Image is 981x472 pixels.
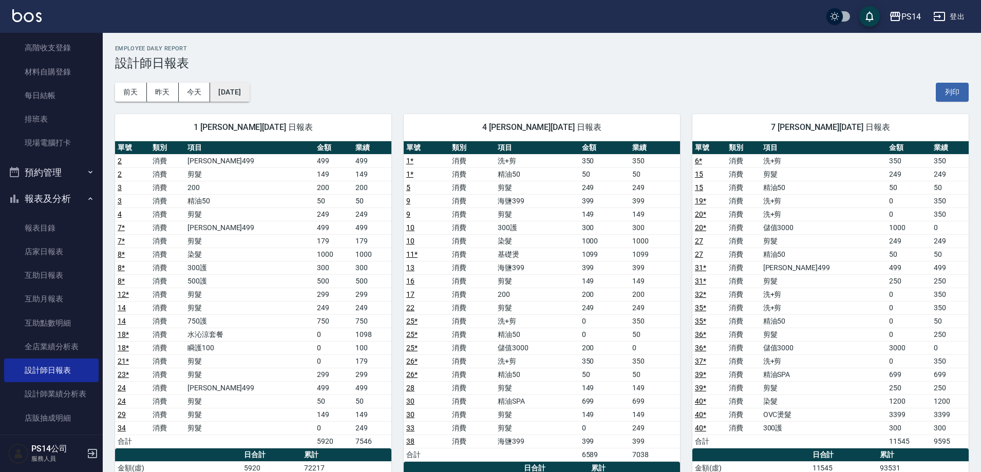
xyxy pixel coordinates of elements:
td: 179 [353,354,391,368]
td: 350 [931,301,969,314]
td: 洗+剪 [761,288,886,301]
a: 3 [118,183,122,192]
td: 消費 [449,354,495,368]
td: 350 [931,194,969,207]
a: 設計師日報表 [4,358,99,382]
td: 消費 [150,248,185,261]
td: 洗+剪 [761,301,886,314]
td: 消費 [150,314,185,328]
td: 消費 [150,288,185,301]
td: 249 [886,167,931,181]
table: a dense table [404,141,680,462]
td: 消費 [150,207,185,221]
td: [PERSON_NAME]499 [761,261,886,274]
td: 0 [931,221,969,234]
td: 699 [931,368,969,381]
td: 750護 [185,314,314,328]
td: 499 [353,381,391,394]
td: 洗+剪 [761,354,886,368]
table: a dense table [692,141,969,448]
td: 200 [353,181,391,194]
td: 0 [886,288,931,301]
td: 149 [314,167,353,181]
td: 499 [886,261,931,274]
h2: Employee Daily Report [115,45,969,52]
td: 1098 [353,328,391,341]
table: a dense table [115,141,391,448]
button: 登出 [929,7,969,26]
td: 染髮 [185,248,314,261]
td: 299 [353,288,391,301]
td: 50 [579,167,630,181]
td: 消費 [150,354,185,368]
td: 消費 [726,381,760,394]
td: 499 [353,221,391,234]
td: 染髮 [495,234,579,248]
td: 200 [579,341,630,354]
a: 每日結帳 [4,84,99,107]
a: 14 [118,304,126,312]
td: 消費 [449,274,495,288]
td: 179 [314,234,353,248]
td: 消費 [726,301,760,314]
th: 金額 [886,141,931,155]
td: 200 [314,181,353,194]
a: 10 [406,237,414,245]
td: 499 [353,154,391,167]
td: 350 [931,288,969,301]
a: 5 [406,183,410,192]
td: 699 [886,368,931,381]
th: 類別 [726,141,760,155]
td: 剪髮 [185,354,314,368]
div: PS14 [901,10,921,23]
td: 消費 [449,368,495,381]
td: 剪髮 [185,301,314,314]
td: 249 [579,301,630,314]
a: 現場電腦打卡 [4,131,99,155]
td: 250 [931,328,969,341]
td: 洗+剪 [761,154,886,167]
td: 0 [886,328,931,341]
td: 499 [931,261,969,274]
td: [PERSON_NAME]499 [185,221,314,234]
td: 50 [314,194,353,207]
td: 剪髮 [495,301,579,314]
button: PS14 [885,6,925,27]
td: 剪髮 [185,167,314,181]
td: 消費 [449,381,495,394]
td: 精油SPA [761,368,886,381]
td: 剪髮 [761,234,886,248]
td: 剪髮 [185,288,314,301]
td: 50 [630,328,680,341]
a: 2 [118,170,122,178]
td: 消費 [726,261,760,274]
a: 9 [406,197,410,205]
td: 剪髮 [761,274,886,288]
td: 消費 [150,301,185,314]
td: 249 [931,234,969,248]
td: 儲值3000 [761,341,886,354]
a: 互助月報表 [4,287,99,311]
td: 消費 [726,274,760,288]
th: 單號 [692,141,726,155]
a: 設計師業績分析表 [4,382,99,406]
td: 消費 [726,194,760,207]
button: 預約管理 [4,159,99,186]
a: 38 [406,437,414,445]
a: 16 [406,277,414,285]
td: 洗+剪 [495,154,579,167]
td: 海鹽399 [495,194,579,207]
td: 消費 [726,328,760,341]
td: 200 [630,288,680,301]
a: 4 [118,210,122,218]
a: 33 [406,424,414,432]
a: 27 [695,237,703,245]
td: 消費 [150,167,185,181]
td: 精油50 [495,167,579,181]
td: 399 [579,261,630,274]
th: 單號 [404,141,449,155]
td: 消費 [726,207,760,221]
td: 250 [931,274,969,288]
td: 消費 [150,194,185,207]
td: 250 [931,381,969,394]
